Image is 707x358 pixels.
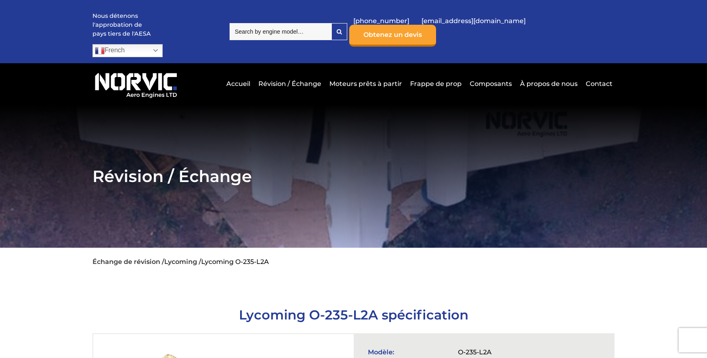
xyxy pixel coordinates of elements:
[92,44,163,57] a: French
[256,74,323,94] a: Révision / Échange
[92,258,164,266] a: Échange de révision /
[92,12,153,38] p: Nous détenons l'approbation de pays tiers de l'AESA
[349,11,413,31] a: [PHONE_NUMBER]
[349,25,436,47] a: Obtenez un devis
[584,74,612,94] a: Contact
[92,307,615,323] h1: Lycoming O-235-L2A spécification
[224,74,252,94] a: Accueil
[164,258,201,266] a: Lycoming /
[518,74,580,94] a: À propos de nous
[92,166,615,186] h2: Révision / Échange
[95,46,105,56] img: fr
[230,23,331,40] input: Search by engine model…
[417,11,530,31] a: [EMAIL_ADDRESS][DOMAIN_NAME]
[408,74,464,94] a: Frappe de prop
[468,74,514,94] a: Composants
[201,258,269,266] li: Lycoming O-235-L2A
[327,74,404,94] a: Moteurs prêts à partir
[92,69,180,99] img: Logo de Norvic Aero Engines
